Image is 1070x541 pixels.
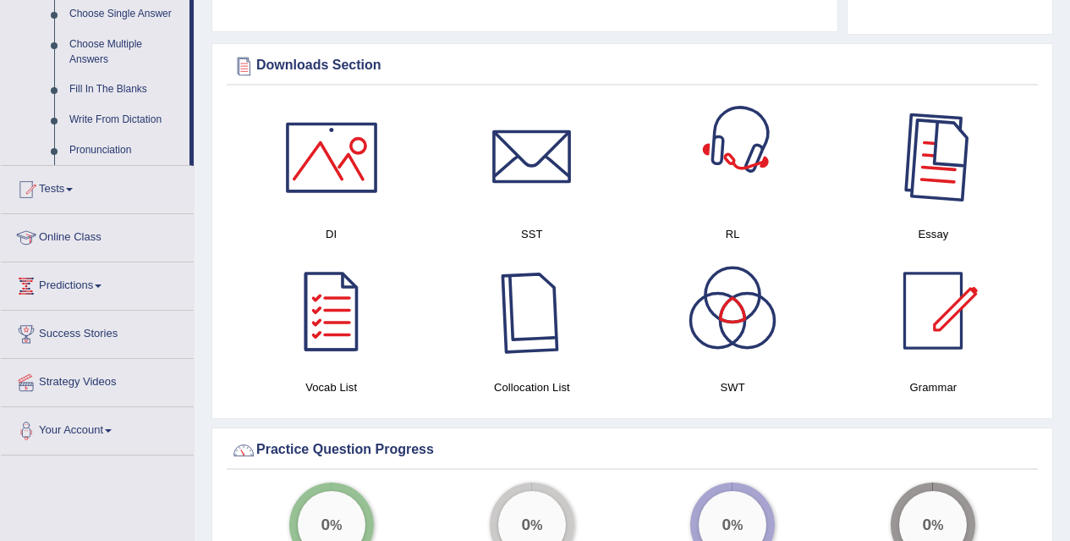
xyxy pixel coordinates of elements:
[239,378,423,396] h4: Vocab List
[923,515,932,533] big: 0
[842,225,1025,243] h4: Essay
[1,311,194,353] a: Success Stories
[641,378,825,396] h4: SWT
[842,378,1025,396] h4: Grammar
[440,378,623,396] h4: Collocation List
[1,407,194,450] a: Your Account
[62,105,189,135] a: Write From Dictation
[239,225,423,243] h4: DI
[231,438,1034,463] div: Practice Question Progress
[521,515,530,533] big: 0
[321,515,330,533] big: 0
[62,135,189,166] a: Pronunciation
[1,262,194,305] a: Predictions
[1,359,194,401] a: Strategy Videos
[722,515,732,533] big: 0
[1,214,194,257] a: Online Class
[62,30,189,75] a: Choose Multiple Answers
[231,53,1034,79] div: Downloads Section
[1,166,194,208] a: Tests
[641,225,825,243] h4: RL
[440,225,623,243] h4: SST
[62,75,189,105] a: Fill In The Blanks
